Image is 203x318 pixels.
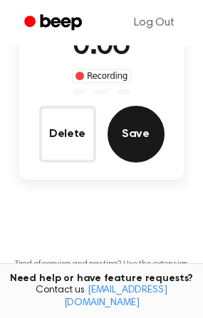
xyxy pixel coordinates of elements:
span: 0:06 [73,31,130,61]
button: Save Audio Record [108,106,165,163]
a: [EMAIL_ADDRESS][DOMAIN_NAME] [64,285,167,308]
span: Contact us [9,285,194,309]
button: Delete Audio Record [39,106,96,163]
p: Tired of copying and pasting? Use the extension to automatically insert your recordings. [11,259,192,280]
a: Log Out [120,6,189,40]
a: Beep [14,9,95,37]
div: Recording [72,69,131,83]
